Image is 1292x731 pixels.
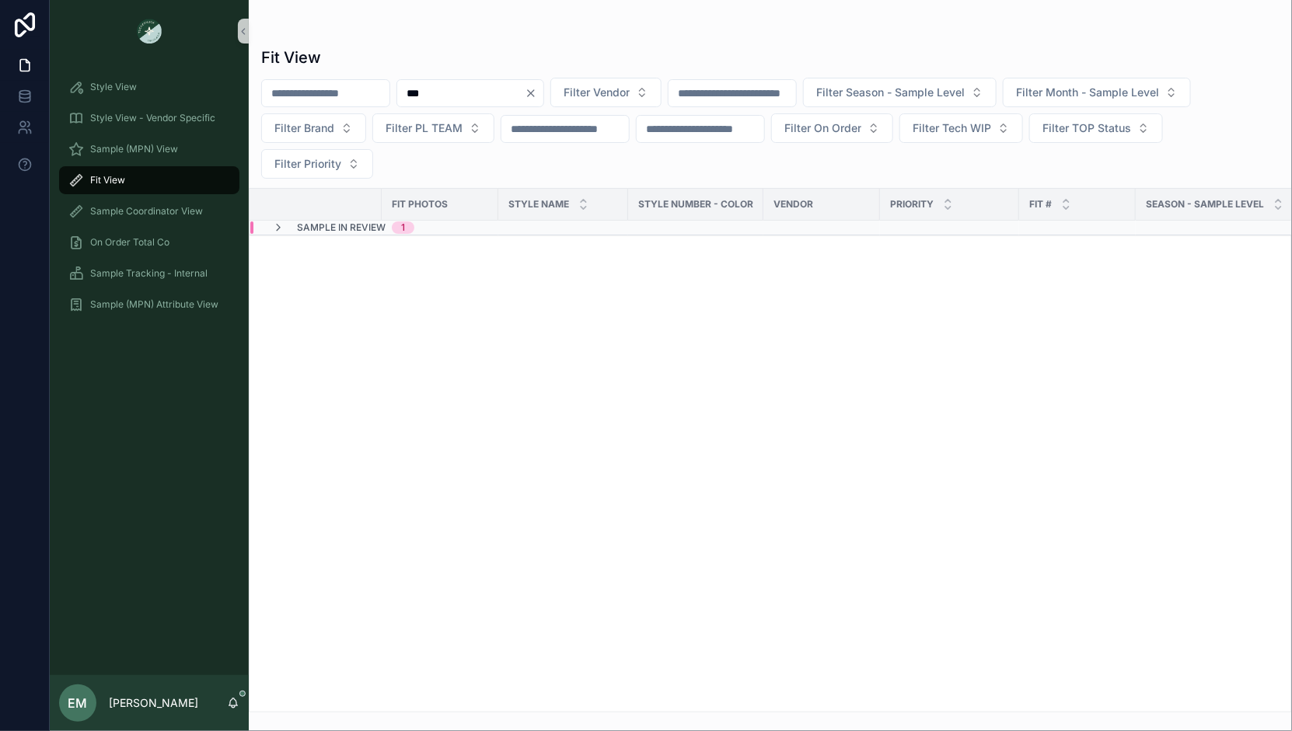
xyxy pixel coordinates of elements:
[68,694,88,712] span: EM
[109,695,198,711] p: [PERSON_NAME]
[890,198,934,211] span: PRIORITY
[297,221,386,234] span: Sample In Review
[274,120,334,136] span: Filter Brand
[508,198,569,211] span: STYLE NAME
[90,143,178,155] span: Sample (MPN) View
[90,298,218,311] span: Sample (MPN) Attribute View
[773,198,813,211] span: Vendor
[59,135,239,163] a: Sample (MPN) View
[1146,198,1264,211] span: Season - Sample Level
[50,62,249,339] div: scrollable content
[784,120,861,136] span: Filter On Order
[90,81,137,93] span: Style View
[261,47,321,68] h1: Fit View
[1016,85,1159,100] span: Filter Month - Sample Level
[899,113,1023,143] button: Select Button
[90,205,203,218] span: Sample Coordinator View
[913,120,991,136] span: Filter Tech WIP
[1003,78,1191,107] button: Select Button
[137,19,162,44] img: App logo
[59,259,239,287] a: Sample Tracking - Internal
[816,85,965,100] span: Filter Season - Sample Level
[564,85,630,100] span: Filter Vendor
[59,166,239,194] a: Fit View
[59,104,239,132] a: Style View - Vendor Specific
[1029,113,1163,143] button: Select Button
[90,112,215,124] span: Style View - Vendor Specific
[638,198,753,211] span: Style Number - Color
[550,78,662,107] button: Select Button
[386,120,463,136] span: Filter PL TEAM
[274,156,341,172] span: Filter Priority
[59,73,239,101] a: Style View
[261,113,366,143] button: Select Button
[1029,198,1052,211] span: Fit #
[525,87,543,99] button: Clear
[1042,120,1131,136] span: Filter TOP Status
[90,174,125,186] span: Fit View
[90,267,208,280] span: Sample Tracking - Internal
[90,236,169,249] span: On Order Total Co
[401,221,405,234] div: 1
[261,149,373,179] button: Select Button
[59,291,239,319] a: Sample (MPN) Attribute View
[803,78,997,107] button: Select Button
[392,198,448,211] span: Fit Photos
[59,228,239,256] a: On Order Total Co
[372,113,494,143] button: Select Button
[771,113,893,143] button: Select Button
[59,197,239,225] a: Sample Coordinator View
